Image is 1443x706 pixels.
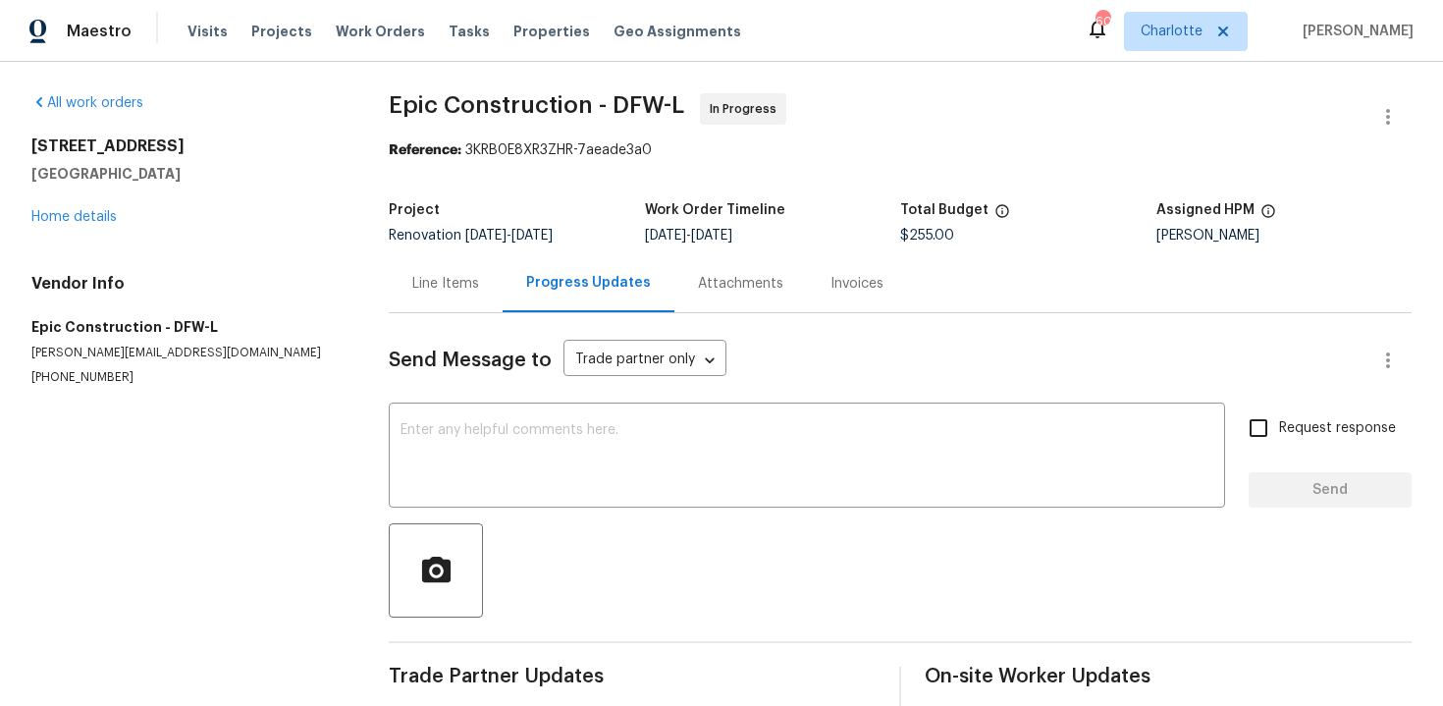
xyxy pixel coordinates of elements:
[389,143,461,157] b: Reference:
[1096,12,1109,31] div: 60
[698,274,783,294] div: Attachments
[994,203,1010,229] span: The total cost of line items that have been proposed by Opendoor. This sum includes line items th...
[830,274,883,294] div: Invoices
[336,22,425,41] span: Work Orders
[513,22,590,41] span: Properties
[449,25,490,38] span: Tasks
[1141,22,1202,41] span: Charlotte
[710,99,784,119] span: In Progress
[900,203,989,217] h5: Total Budget
[563,345,726,377] div: Trade partner only
[389,93,684,117] span: Epic Construction - DFW-L
[31,210,117,224] a: Home details
[251,22,312,41] span: Projects
[1295,22,1414,41] span: [PERSON_NAME]
[465,229,553,243] span: -
[900,229,954,243] span: $255.00
[614,22,741,41] span: Geo Assignments
[67,22,132,41] span: Maestro
[31,96,143,110] a: All work orders
[526,273,651,293] div: Progress Updates
[465,229,507,243] span: [DATE]
[691,229,732,243] span: [DATE]
[31,164,342,184] h5: [GEOGRAPHIC_DATA]
[389,229,553,243] span: Renovation
[31,369,342,386] p: [PHONE_NUMBER]
[412,274,479,294] div: Line Items
[389,140,1412,160] div: 3KRB0E8XR3ZHR-7aeade3a0
[31,345,342,361] p: [PERSON_NAME][EMAIL_ADDRESS][DOMAIN_NAME]
[389,203,440,217] h5: Project
[389,667,876,686] span: Trade Partner Updates
[645,203,785,217] h5: Work Order Timeline
[1260,203,1276,229] span: The hpm assigned to this work order.
[1156,203,1255,217] h5: Assigned HPM
[1156,229,1413,243] div: [PERSON_NAME]
[31,136,342,156] h2: [STREET_ADDRESS]
[645,229,732,243] span: -
[511,229,553,243] span: [DATE]
[31,317,342,337] h5: Epic Construction - DFW-L
[389,351,552,370] span: Send Message to
[925,667,1412,686] span: On-site Worker Updates
[31,274,342,294] h4: Vendor Info
[187,22,228,41] span: Visits
[645,229,686,243] span: [DATE]
[1279,418,1396,439] span: Request response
